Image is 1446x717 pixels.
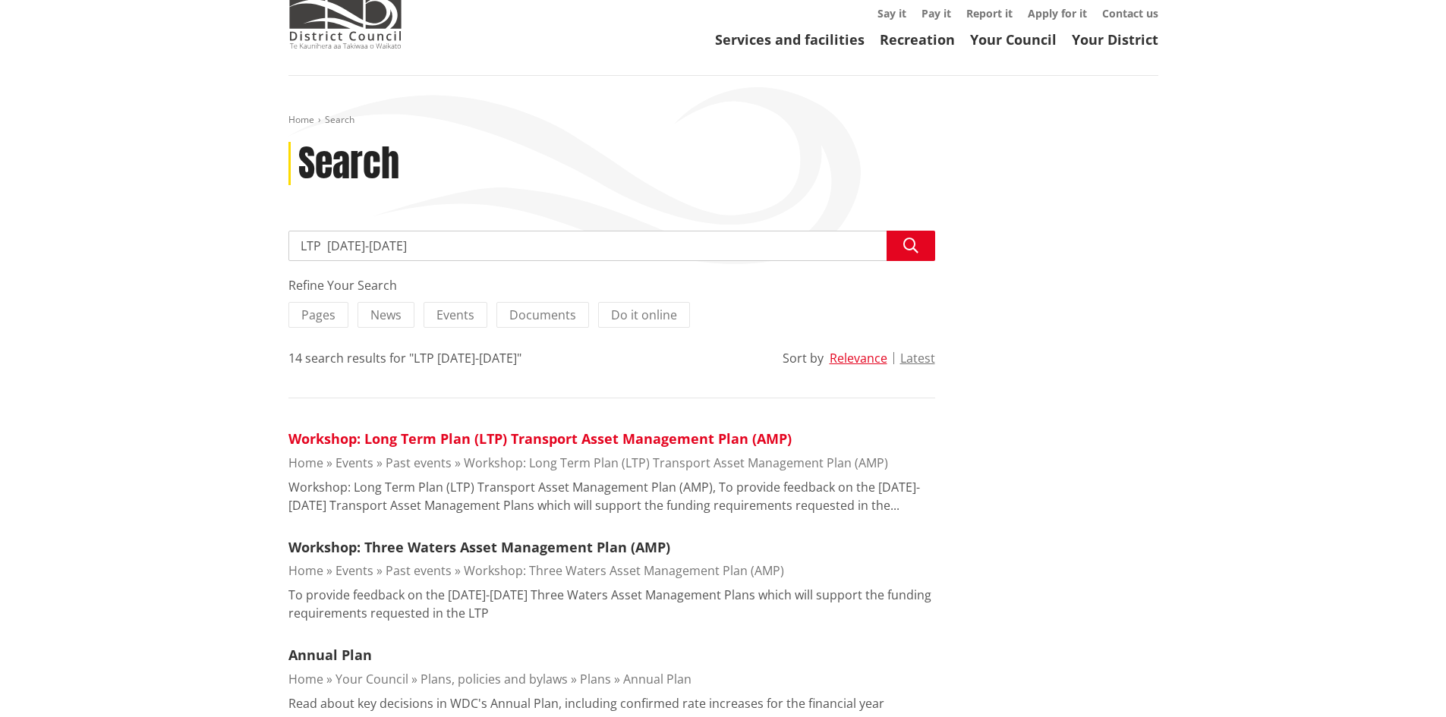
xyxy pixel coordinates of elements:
a: Workshop: Three Waters Asset Management Plan (AMP) [288,538,670,556]
a: Contact us [1102,6,1158,20]
a: Past events [386,562,452,579]
span: Pages [301,307,336,323]
p: Workshop: Long Term Plan (LTP) Transport Asset Management Plan (AMP), To provide feedback on the ... [288,478,935,514]
a: Pay it [921,6,951,20]
a: Home [288,671,323,687]
span: Do it online [611,307,677,323]
span: Events [436,307,474,323]
a: Annual Plan [623,671,691,687]
a: Plans [580,671,611,687]
a: Home [288,562,323,579]
a: Your Council [336,671,408,687]
a: Home [288,454,323,471]
button: Latest [900,351,935,365]
a: Workshop: Long Term Plan (LTP) Transport Asset Management Plan (AMP) [288,429,792,448]
span: News [370,307,402,323]
nav: breadcrumb [288,114,1158,127]
a: Plans, policies and bylaws [421,671,568,687]
h1: Search [298,142,399,186]
p: To provide feedback on the [DATE]-[DATE] Three Waters Asset Management Plans which will support t... [288,586,935,622]
span: Documents [509,307,576,323]
a: Home [288,113,314,126]
a: Your District [1072,30,1158,49]
a: Report it [966,6,1013,20]
a: Your Council [970,30,1057,49]
a: Say it [877,6,906,20]
span: Search [325,113,354,126]
a: Recreation [880,30,955,49]
a: Events [336,562,373,579]
div: Refine Your Search [288,276,935,294]
a: Past events [386,454,452,471]
div: 14 search results for "LTP [DATE]-[DATE]" [288,349,521,367]
a: Events [336,454,373,471]
a: Annual Plan [288,646,372,664]
p: Read about key decisions in WDC's Annual Plan, including confirmed rate increases for the financi... [288,694,884,712]
a: Workshop: Three Waters Asset Management Plan (AMP) [464,562,784,579]
a: Workshop: Long Term Plan (LTP) Transport Asset Management Plan (AMP) [464,454,888,471]
a: Services and facilities [715,30,865,49]
input: Search input [288,231,935,261]
div: Sort by [783,349,824,367]
a: Apply for it [1028,6,1087,20]
iframe: Messenger Launcher [1376,653,1431,708]
button: Relevance [830,351,887,365]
